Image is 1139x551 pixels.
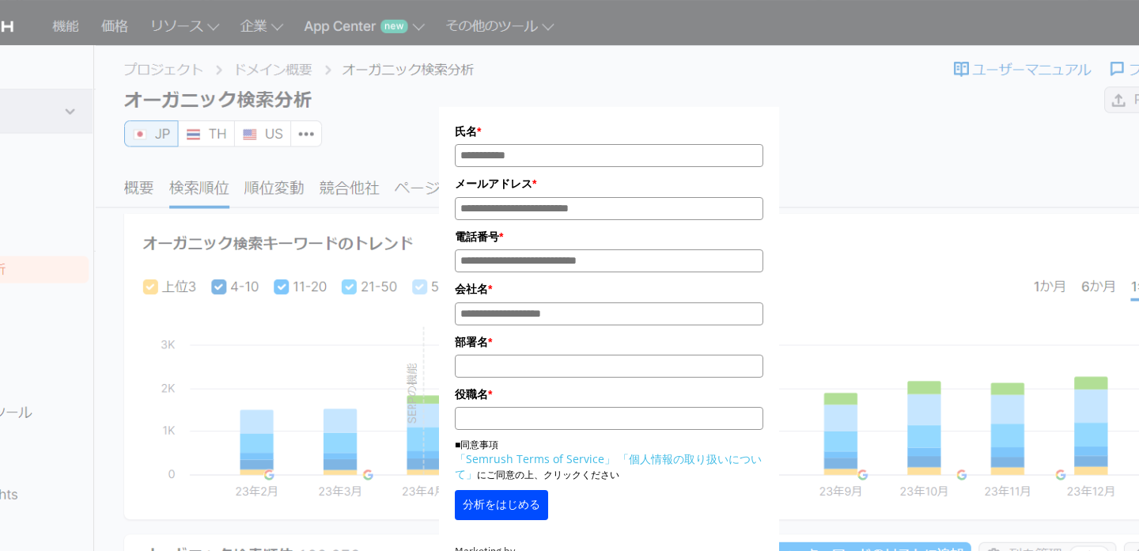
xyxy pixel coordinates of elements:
label: 電話番号 [455,228,763,245]
label: 会社名 [455,280,763,298]
label: 氏名 [455,123,763,140]
button: 分析をはじめる [455,490,548,520]
a: 「Semrush Terms of Service」 [455,451,615,466]
p: ■同意事項 にご同意の上、クリックください [455,438,763,482]
label: 役職名 [455,386,763,403]
label: 部署名 [455,333,763,351]
a: 「個人情報の取り扱いについて」 [455,451,762,481]
label: メールアドレス [455,175,763,192]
